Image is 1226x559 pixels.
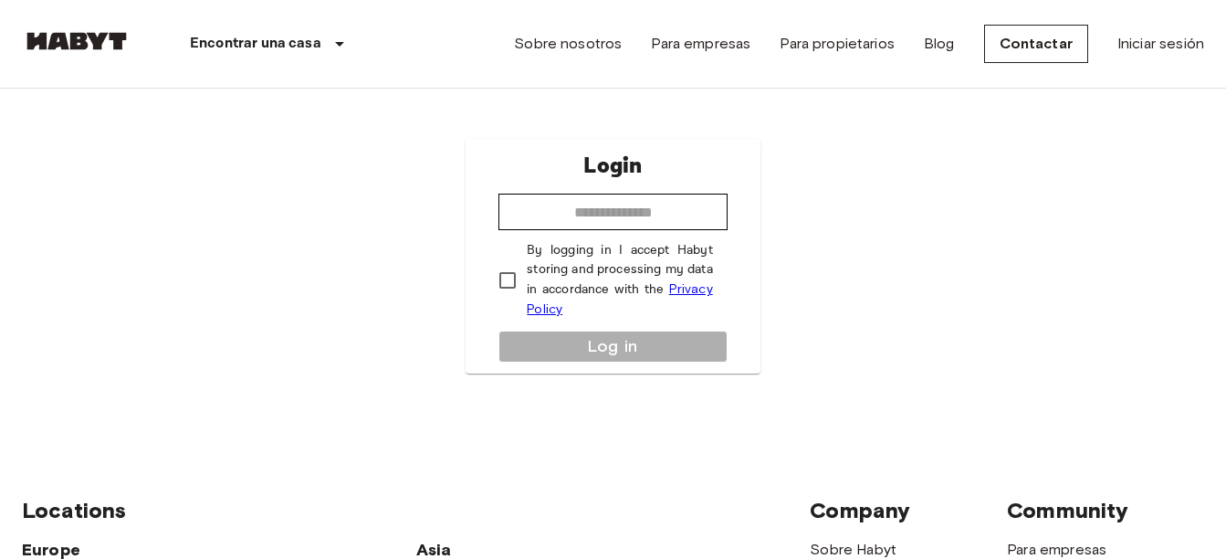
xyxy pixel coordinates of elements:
p: Login [583,150,642,183]
a: Iniciar sesión [1117,33,1204,55]
a: Sobre Habyt [810,541,896,558]
img: Habyt [22,32,131,50]
p: Encontrar una casa [190,33,321,55]
p: By logging in I accept Habyt storing and processing my data in accordance with the [527,241,712,320]
a: Blog [924,33,955,55]
span: Locations [22,497,126,523]
span: Company [810,497,910,523]
a: Sobre nosotros [514,33,622,55]
a: Contactar [984,25,1088,63]
span: Community [1007,497,1128,523]
a: Para empresas [1007,541,1106,558]
a: Para empresas [651,33,750,55]
a: Para propietarios [780,33,895,55]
